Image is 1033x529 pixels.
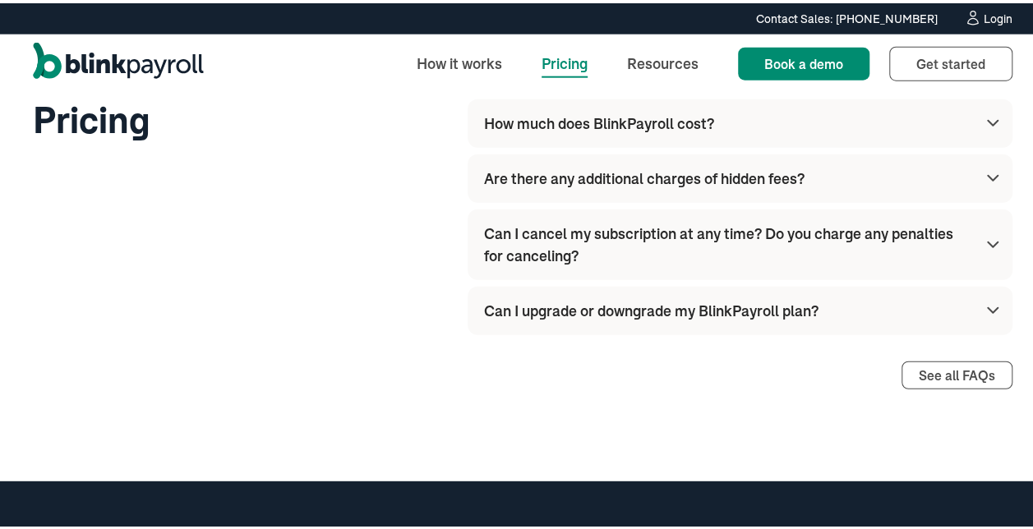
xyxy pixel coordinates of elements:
div: Contact Sales: [PHONE_NUMBER] [756,7,938,25]
h3: Pricing [33,96,441,140]
div: Can I upgrade or downgrade my BlinkPayroll plan? [484,297,819,319]
div: How much does BlinkPayroll cost? [484,109,714,131]
a: home [33,39,204,82]
a: How it works [404,43,515,78]
div: Are there any additional charges of hidden fees? [484,164,805,186]
a: Login [964,7,1012,25]
a: Pricing [528,43,601,78]
div: Login [984,10,1012,21]
div: Can I cancel my subscription at any time? Do you charge any penalties for canceling? [484,219,970,264]
a: Resources [614,43,712,78]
